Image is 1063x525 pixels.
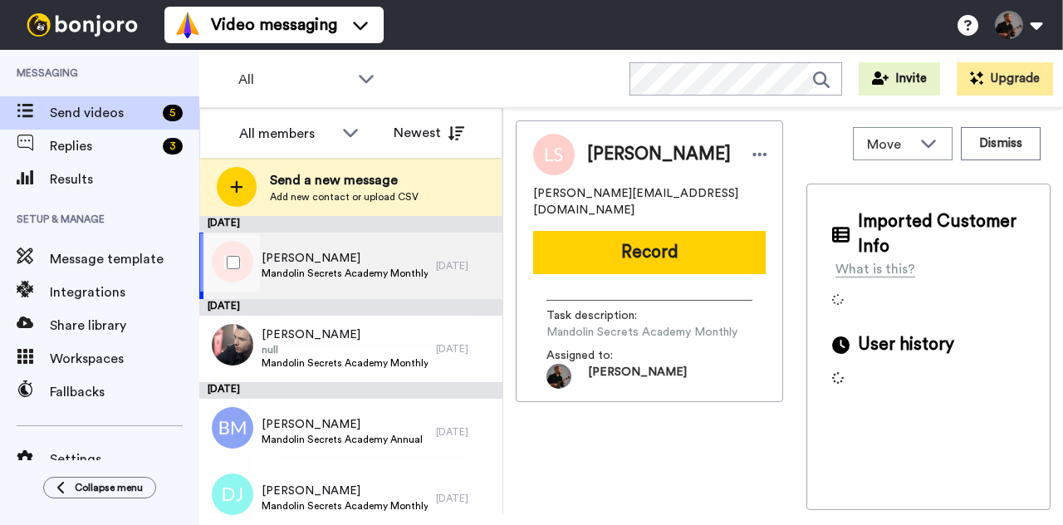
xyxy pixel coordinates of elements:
div: [DATE] [199,216,502,233]
span: Message template [50,249,199,269]
span: Move [867,135,912,155]
span: Results [50,169,199,189]
img: vm-color.svg [174,12,201,38]
img: bm.png [212,407,253,449]
button: Invite [859,62,940,96]
span: Workspaces [50,349,199,369]
span: Send a new message [270,170,419,190]
img: 2820ebe1-c071-482f-9e73-5a4ff26d23f5.jpg [212,324,253,366]
span: Imported Customer Info [858,209,1025,259]
div: [DATE] [436,259,494,272]
span: [PERSON_NAME] [262,250,428,267]
div: All members [239,124,334,144]
span: null [262,343,428,356]
span: [PERSON_NAME][EMAIL_ADDRESS][DOMAIN_NAME] [533,185,766,218]
span: Mandolin Secrets Academy Monthly [262,267,428,280]
div: [DATE] [436,342,494,356]
img: dj.png [212,473,253,515]
span: Send videos [50,103,156,123]
span: [PERSON_NAME] [588,364,687,389]
img: Image of Lars Sjögren [533,134,575,175]
span: Collapse menu [75,481,143,494]
span: Mandolin Secrets Academy Monthly [262,356,428,370]
button: Collapse menu [43,477,156,498]
div: [DATE] [436,425,494,439]
span: Task description : [546,307,663,324]
span: Settings [50,449,199,469]
button: Upgrade [957,62,1053,96]
span: User history [858,332,954,357]
span: Video messaging [211,13,337,37]
span: [PERSON_NAME] [262,416,423,433]
span: Replies [50,136,156,156]
span: [PERSON_NAME] [587,142,731,167]
span: Mandolin Secrets Academy Monthly [546,324,737,341]
button: Newest [381,116,477,150]
button: Dismiss [961,127,1041,160]
span: All [238,70,350,90]
span: Add new contact or upload CSV [270,190,419,204]
span: [PERSON_NAME] [262,483,428,499]
button: Record [533,231,766,274]
div: 3 [163,138,183,155]
div: What is this? [835,259,915,279]
span: Mandolin Secrets Academy Monthly [262,499,428,513]
span: Integrations [50,282,199,302]
img: 1d9d2e4c-e5a4-44b9-9fc9-8c8b1739d483-1701086615.jpg [546,364,571,389]
div: [DATE] [199,299,502,316]
span: Fallbacks [50,382,199,402]
span: Share library [50,316,199,336]
img: bj-logo-header-white.svg [20,13,145,37]
div: 5 [163,105,183,121]
div: [DATE] [436,492,494,505]
span: [PERSON_NAME] [262,326,428,343]
span: Assigned to: [546,347,663,364]
div: [DATE] [199,382,502,399]
span: Mandolin Secrets Academy Annual [262,433,423,446]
